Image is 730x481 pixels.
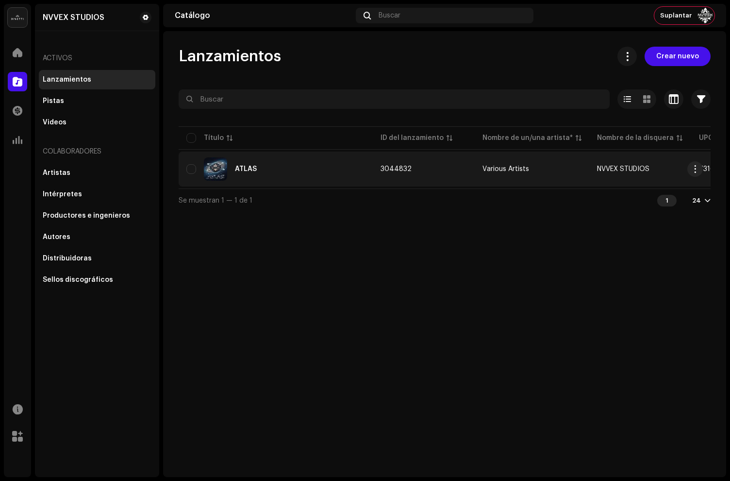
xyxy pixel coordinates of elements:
[656,47,699,66] span: Crear nuevo
[204,133,224,143] div: Título
[379,12,400,19] span: Buscar
[482,166,529,172] div: Various Artists
[645,47,711,66] button: Crear nuevo
[39,113,155,132] re-m-nav-item: Videos
[39,270,155,290] re-m-nav-item: Sellos discográficos
[597,133,674,143] div: Nombre de la disquera
[204,157,227,181] img: 49dd0edb-4fdc-44ff-806c-f6480c4a88ad
[39,185,155,204] re-m-nav-item: Intérpretes
[179,47,281,66] span: Lanzamientos
[482,166,581,172] span: Various Artists
[43,190,82,198] div: Intérpretes
[43,119,66,126] div: Videos
[179,89,610,109] input: Buscar
[43,212,130,220] div: Productores e ingenieros
[8,8,27,27] img: 02a7c2d3-3c89-4098-b12f-2ff2945c95ee
[39,227,155,247] re-m-nav-item: Autores
[39,70,155,89] re-m-nav-item: Lanzamientos
[381,133,444,143] div: ID del lanzamiento
[43,233,70,241] div: Autores
[660,12,692,19] span: Suplantar
[39,47,155,70] re-a-nav-header: Activos
[39,206,155,225] re-m-nav-item: Productores e ingenieros
[39,163,155,183] re-m-nav-item: Artistas
[43,169,70,177] div: Artistas
[657,195,677,206] div: 1
[179,197,252,204] span: Se muestran 1 — 1 de 1
[597,166,649,172] span: NVVEX STUDIOS
[39,91,155,111] re-m-nav-item: Pistas
[39,140,155,163] re-a-nav-header: Colaboradores
[235,166,257,172] div: ATLAS
[43,14,104,21] div: NVVEX STUDIOS
[381,166,412,172] span: 3044832
[175,12,352,19] div: Catálogo
[692,197,701,205] div: 24
[43,255,92,262] div: Distribuidoras
[43,76,91,84] div: Lanzamientos
[43,276,113,284] div: Sellos discográficos
[482,133,573,143] div: Nombre de un/una artista*
[697,8,713,23] img: 8685a3ca-d1ac-4d7a-a127-d19c5f5187fd
[43,97,64,105] div: Pistas
[39,249,155,268] re-m-nav-item: Distribuidoras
